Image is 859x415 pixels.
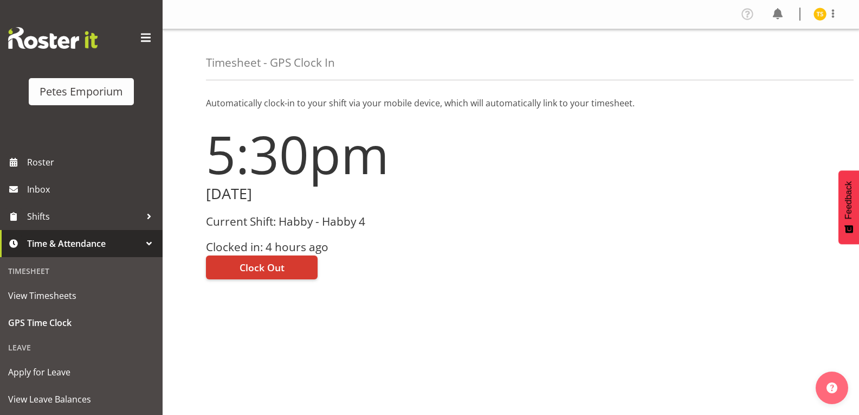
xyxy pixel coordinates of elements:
a: GPS Time Clock [3,309,160,336]
div: Petes Emporium [40,84,123,100]
span: View Leave Balances [8,391,154,407]
a: View Timesheets [3,282,160,309]
a: Apply for Leave [3,359,160,386]
div: Leave [3,336,160,359]
a: View Leave Balances [3,386,160,413]
button: Clock Out [206,256,318,279]
img: help-xxl-2.png [826,382,837,393]
span: GPS Time Clock [8,315,154,331]
span: Inbox [27,181,157,197]
h2: [DATE] [206,186,505,202]
img: tamara-straker11292.jpg [813,8,826,21]
span: Apply for Leave [8,364,154,380]
h1: 5:30pm [206,125,505,183]
span: Feedback [844,181,854,219]
p: Automatically clock-in to your shift via your mobile device, which will automatically link to you... [206,97,816,110]
div: Timesheet [3,260,160,282]
span: Time & Attendance [27,235,141,252]
h4: Timesheet - GPS Clock In [206,56,335,69]
span: Clock Out [240,260,285,274]
span: Shifts [27,208,141,225]
img: Rosterit website logo [8,27,98,49]
button: Feedback - Show survey [838,170,859,244]
span: Roster [27,154,157,170]
h3: Clocked in: 4 hours ago [206,241,505,253]
span: View Timesheets [8,288,154,304]
h3: Current Shift: Habby - Habby 4 [206,215,505,228]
